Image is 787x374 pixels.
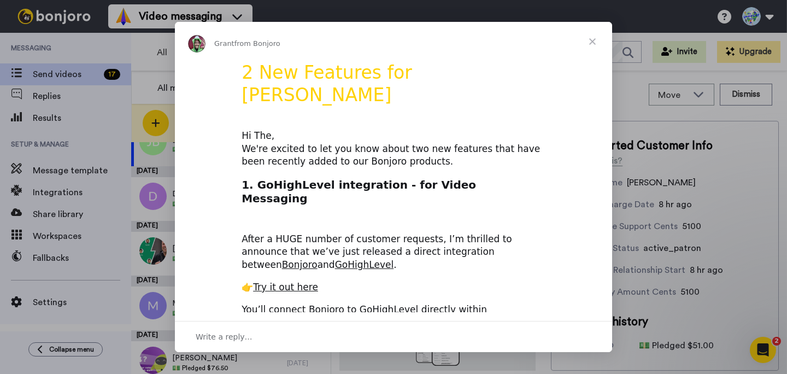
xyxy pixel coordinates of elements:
[253,282,318,293] a: Try it out here
[282,259,318,270] a: Bonjoro
[335,259,394,270] a: GoHighLevel
[242,220,545,272] div: After a HUGE number of customer requests, I’m thrilled to announce that we’ve just released a dir...
[242,178,545,212] h2: 1. GoHighLevel integration - for Video Messaging
[573,22,612,61] span: Close
[242,62,545,113] h1: 2 New Features for [PERSON_NAME]
[242,281,545,294] div: 👉
[242,303,545,342] div: You’ll connect Bonjoro to GoHighLevel directly within our builder, choosing from two simple trigg...
[175,321,612,352] div: Open conversation and reply
[196,330,252,344] span: Write a reply…
[242,130,545,168] div: Hi The, We're excited to let you know about two new features that have been recently added to our...
[234,39,280,48] span: from Bonjoro
[214,39,234,48] span: Grant
[188,35,205,52] img: Profile image for Grant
